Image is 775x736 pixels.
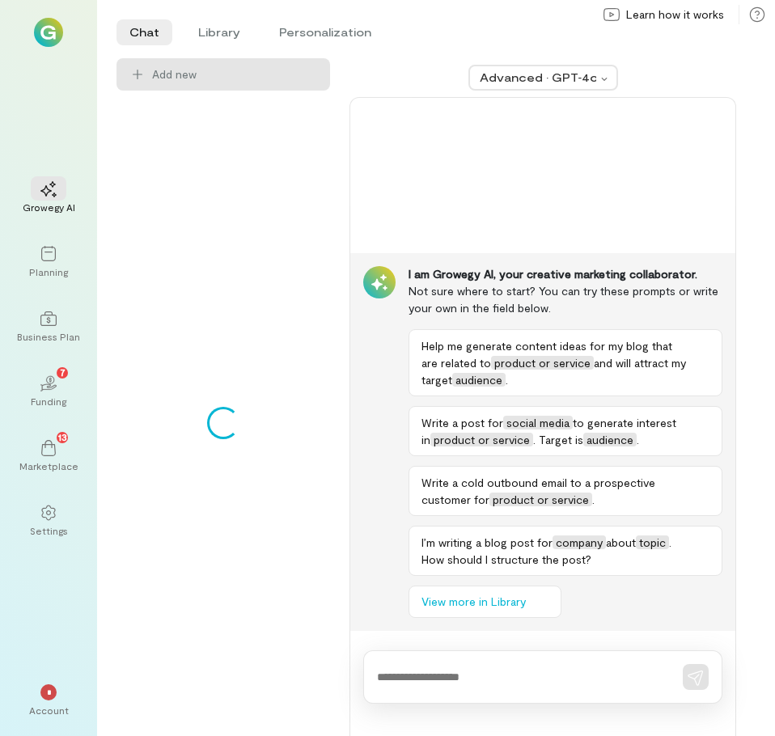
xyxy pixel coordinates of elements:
[266,19,384,45] li: Personalization
[29,265,68,278] div: Planning
[636,535,669,549] span: topic
[430,433,533,446] span: product or service
[409,466,722,516] button: Write a cold outbound email to a prospective customer forproduct or service.
[421,339,672,370] span: Help me generate content ideas for my blog that are related to
[489,493,592,506] span: product or service
[19,362,78,421] a: Funding
[19,671,78,730] div: *Account
[19,459,78,472] div: Marketplace
[409,406,722,456] button: Write a post forsocial mediato generate interest inproduct or service. Target isaudience.
[29,704,69,717] div: Account
[452,373,506,387] span: audience
[185,19,253,45] li: Library
[421,594,526,610] span: View more in Library
[583,433,637,446] span: audience
[626,6,724,23] span: Learn how it works
[19,233,78,291] a: Planning
[23,201,75,214] div: Growegy AI
[533,433,583,446] span: . Target is
[491,356,594,370] span: product or service
[116,19,172,45] li: Chat
[19,168,78,226] a: Growegy AI
[19,427,78,485] a: Marketplace
[409,266,722,282] div: I am Growegy AI, your creative marketing collaborator.
[30,524,68,537] div: Settings
[480,70,596,86] div: Advanced · GPT‑4o
[60,365,66,379] span: 7
[152,66,197,82] span: Add new
[17,330,80,343] div: Business Plan
[409,329,722,396] button: Help me generate content ideas for my blog that are related toproduct or serviceand will attract ...
[421,416,503,429] span: Write a post for
[19,492,78,550] a: Settings
[506,373,508,387] span: .
[553,535,606,549] span: company
[606,535,636,549] span: about
[58,429,67,444] span: 13
[592,493,595,506] span: .
[409,282,722,316] div: Not sure where to start? You can try these prompts or write your own in the field below.
[19,298,78,356] a: Business Plan
[31,395,66,408] div: Funding
[421,535,553,549] span: I’m writing a blog post for
[637,433,639,446] span: .
[421,476,655,506] span: Write a cold outbound email to a prospective customer for
[409,526,722,576] button: I’m writing a blog post forcompanyabouttopic. How should I structure the post?
[503,416,573,429] span: social media
[409,586,561,618] button: View more in Library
